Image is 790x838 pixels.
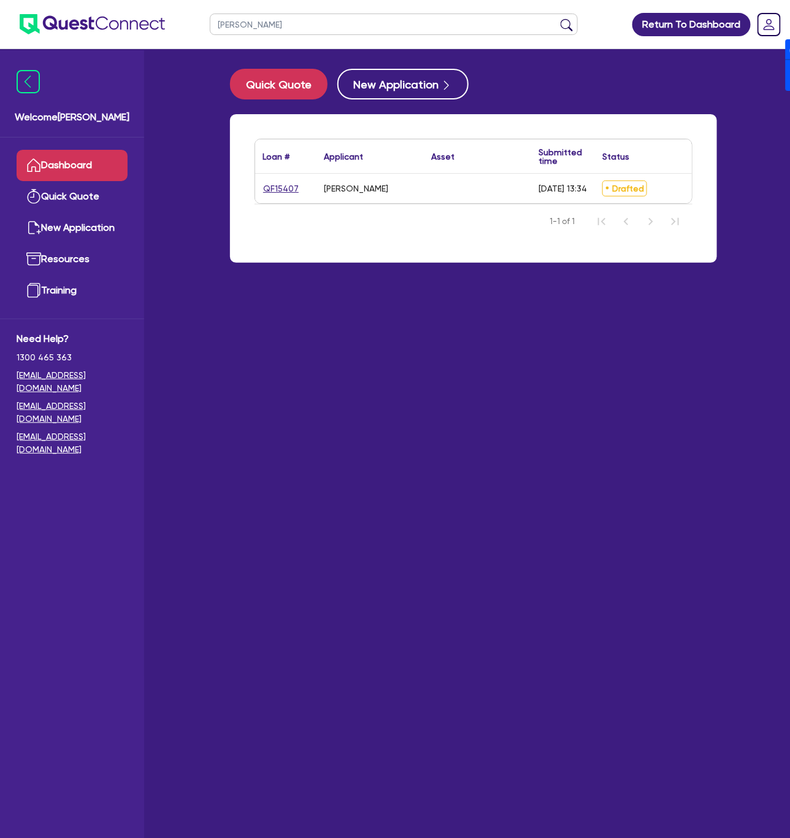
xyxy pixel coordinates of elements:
img: new-application [26,220,41,235]
img: icon-menu-close [17,70,40,93]
a: Quick Quote [230,69,337,99]
button: New Application [337,69,469,99]
button: Previous Page [614,209,639,234]
img: quick-quote [26,189,41,204]
a: Quick Quote [17,181,128,212]
a: Dashboard [17,150,128,181]
a: [EMAIL_ADDRESS][DOMAIN_NAME] [17,369,128,395]
a: [EMAIL_ADDRESS][DOMAIN_NAME] [17,430,128,456]
div: Status [602,152,629,161]
img: quest-connect-logo-blue [20,14,165,34]
button: Quick Quote [230,69,328,99]
div: [DATE] 13:34 [539,184,587,193]
a: [EMAIL_ADDRESS][DOMAIN_NAME] [17,400,128,425]
input: Search by name, application ID or mobile number... [210,14,578,35]
a: Dropdown toggle [753,9,785,41]
button: Next Page [639,209,663,234]
span: Welcome [PERSON_NAME] [15,110,129,125]
span: Drafted [602,180,647,196]
a: New Application [17,212,128,244]
a: Resources [17,244,128,275]
a: Training [17,275,128,306]
div: Asset [431,152,454,161]
a: QF15407 [263,182,299,196]
div: [PERSON_NAME] [324,184,388,193]
span: Need Help? [17,332,128,346]
img: resources [26,252,41,266]
button: Last Page [663,209,688,234]
div: Submitted time [539,148,582,165]
button: First Page [589,209,614,234]
img: training [26,283,41,298]
a: Return To Dashboard [632,13,751,36]
div: Applicant [324,152,363,161]
span: 1300 465 363 [17,351,128,364]
span: 1-1 of 1 [550,215,575,228]
div: Loan # [263,152,290,161]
